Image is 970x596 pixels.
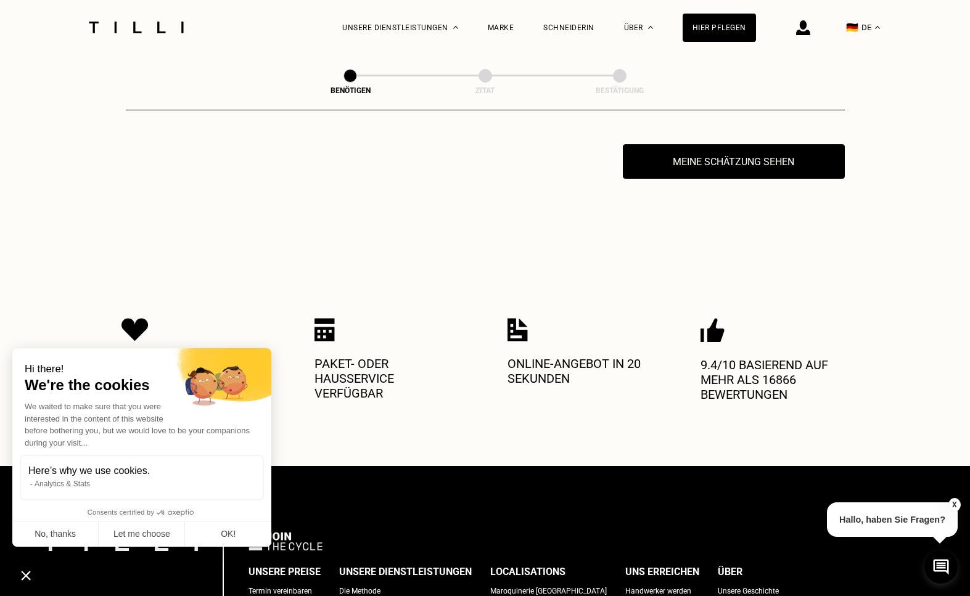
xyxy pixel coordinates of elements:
a: Marke [488,23,514,32]
div: Benötigen [289,86,412,95]
a: Hier pflegen [683,14,756,42]
button: X [948,498,961,512]
img: Icon [701,318,725,343]
img: Dropdown-Menü Über [648,26,653,29]
p: Paket- oder Hausservice verfügbar [314,356,462,401]
div: Unsere Dienstleistungen [339,563,472,581]
button: Meine Schätzung sehen [623,144,845,179]
div: Bestätigung [558,86,681,95]
div: Localisations [490,563,565,581]
img: menu déroulant [875,26,880,29]
img: Anmelde-Icon [796,20,810,35]
img: Icon [121,318,149,341]
div: Unsere Preise [249,563,321,581]
img: Dropdown-Menü [453,26,458,29]
div: Über [718,563,742,581]
img: Tilli Schneiderdienst Logo [84,22,188,33]
div: Uns erreichen [625,563,699,581]
img: Icon [508,318,528,341]
img: Icon [314,318,335,341]
span: 🇩🇪 [846,22,858,33]
a: Schneiderin [543,23,594,32]
div: Zitat [424,86,547,95]
img: logo Join The Cycle [249,532,323,550]
p: 9.4/10 basierend auf mehr als 16866 Bewertungen [701,357,849,402]
p: Hallo, haben Sie Fragen? [827,502,958,537]
p: Online-Angebot in 20 Sekunden [508,356,656,386]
